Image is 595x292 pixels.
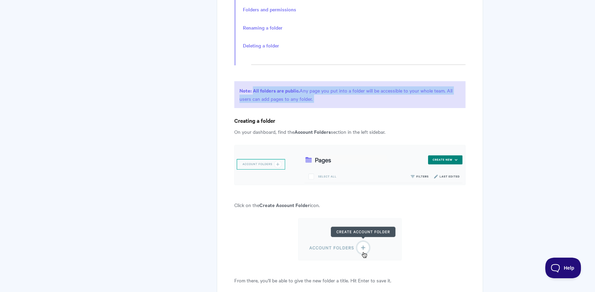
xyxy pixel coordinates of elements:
iframe: Toggle Customer Support [545,258,581,278]
h4: Creating a folder [234,116,465,125]
strong: Create Account Folder [259,201,310,208]
p: On your dashboard, find the section in the left sidebar. [234,128,465,136]
a: Folders and permissions [243,6,296,13]
strong: Note: [239,87,251,94]
strong: A [253,87,256,94]
p: From there, you'll be able to give the new folder a title. Hit Enter to save it. [234,276,465,284]
a: Deleting a folder [243,42,279,50]
p: Click on the icon. [234,201,465,209]
strong: Account Folders [294,128,331,135]
a: Renaming a folder [243,24,282,32]
p: Any page you put into a folder will be accessible to your whole team. All users can add pages to ... [234,81,465,108]
strong: ll folders are public. [256,87,300,94]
